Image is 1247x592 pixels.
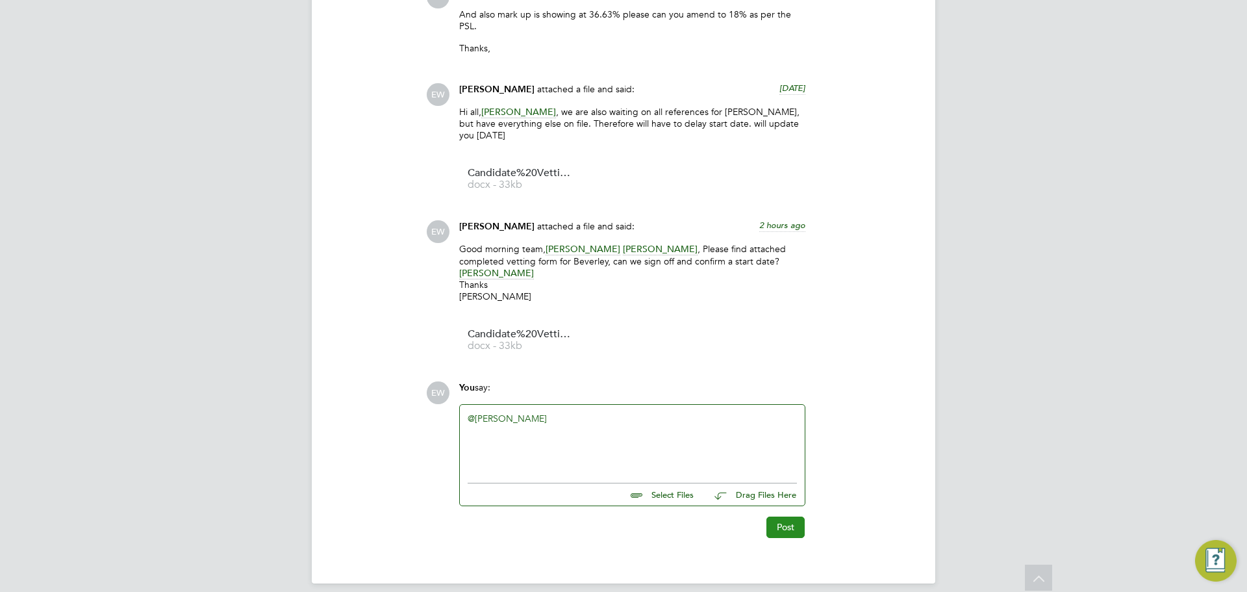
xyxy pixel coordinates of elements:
[468,329,572,339] span: Candidate%20Vetting%20Form%20-%20New%20-%20Beverley%20Wilson
[546,243,620,255] span: [PERSON_NAME]
[468,329,572,351] a: Candidate%20Vetting%20Form%20-%20New%20-%20Beverley%20Wilson docx - 33kb
[459,243,805,302] p: Good morning team, , Please find attached completed vetting form for Beverley, can we sign off an...
[427,83,449,106] span: EW
[468,413,797,469] div: ​
[623,243,698,255] span: [PERSON_NAME]
[537,83,635,95] span: attached a file and said:
[468,413,547,424] a: @[PERSON_NAME]
[459,221,535,232] span: [PERSON_NAME]
[459,267,534,279] span: [PERSON_NAME]
[468,341,572,351] span: docx - 33kb
[459,42,805,54] p: Thanks,
[427,220,449,243] span: EW
[459,84,535,95] span: [PERSON_NAME]
[704,482,797,509] button: Drag Files Here
[481,106,556,118] span: [PERSON_NAME]
[759,220,805,231] span: 2 hours ago
[468,168,572,178] span: Candidate%20Vetting%20Form%20-%20New%20-%20Beverley%20Wilson
[459,106,805,142] p: Hi all, , we are also waiting on all references for [PERSON_NAME], but have everything else on fi...
[537,220,635,232] span: attached a file and said:
[1195,540,1237,582] button: Engage Resource Center
[766,517,805,537] button: Post
[459,381,805,404] div: say:
[468,168,572,190] a: Candidate%20Vetting%20Form%20-%20New%20-%20Beverley%20Wilson docx - 33kb
[427,381,449,404] span: EW
[459,8,805,32] p: And also mark up is showing at 36.63% please can you amend to 18% as per the PSL.
[459,382,475,393] span: You
[468,180,572,190] span: docx - 33kb
[779,83,805,94] span: [DATE]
